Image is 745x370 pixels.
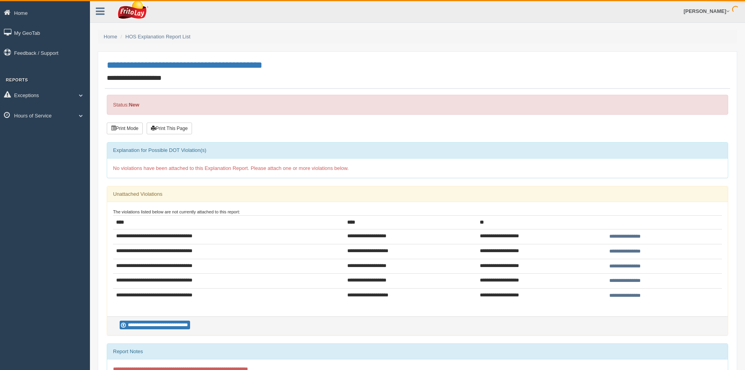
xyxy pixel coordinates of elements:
a: HOS Explanation Report List [126,34,190,40]
button: Print Mode [107,123,143,134]
a: Home [104,34,117,40]
div: Report Notes [107,344,728,359]
small: The violations listed below are not currently attached to this report: [113,209,240,214]
strong: New [129,102,139,108]
div: Explanation for Possible DOT Violation(s) [107,143,728,158]
div: Status: [107,95,728,115]
div: Unattached Violations [107,186,728,202]
button: Print This Page [147,123,192,134]
span: No violations have been attached to this Explanation Report. Please attach one or more violations... [113,165,349,171]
